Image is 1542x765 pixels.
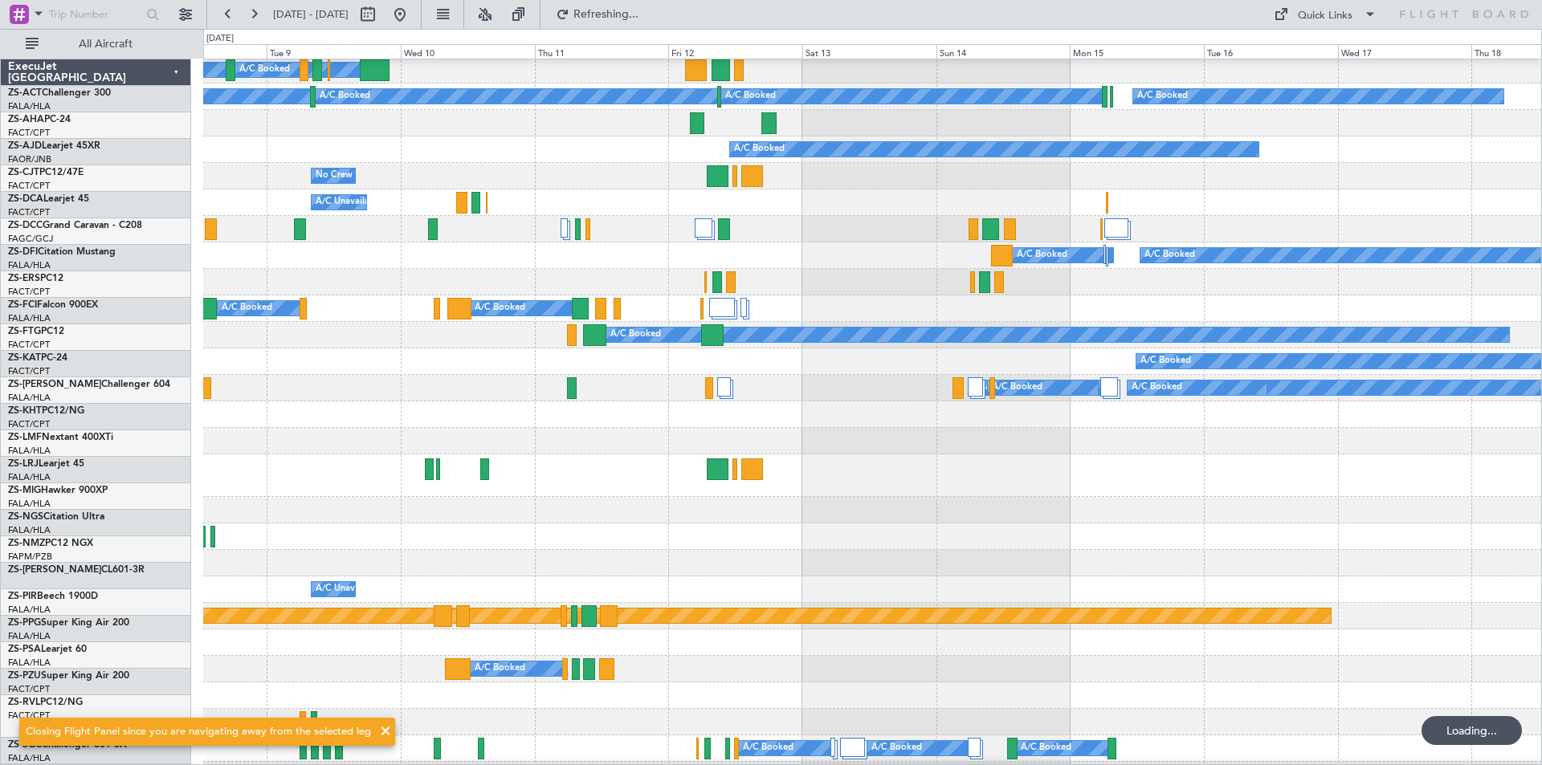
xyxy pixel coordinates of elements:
a: FALA/HLA [8,498,51,510]
div: A/C Booked [734,137,785,161]
span: ZS-AJD [8,141,42,151]
a: FALA/HLA [8,657,51,669]
span: All Aircraft [42,39,169,50]
span: ZS-PIR [8,592,37,601]
a: ZS-FTGPC12 [8,327,64,336]
a: ZS-DCCGrand Caravan - C208 [8,221,142,230]
a: FACT/CPT [8,127,50,139]
div: A/C Booked [475,296,525,320]
button: Quick Links [1266,2,1385,27]
span: ZS-PZU [8,671,41,681]
div: A/C Unavailable [316,577,382,601]
a: FALA/HLA [8,604,51,616]
div: A/C Booked [725,84,776,108]
a: FALA/HLA [8,259,51,271]
div: A/C Booked [1137,84,1188,108]
div: Sun 14 [936,44,1071,59]
div: Wed 17 [1338,44,1472,59]
button: Refreshing... [549,2,645,27]
a: FACT/CPT [8,418,50,430]
div: Tue 9 [267,44,401,59]
a: ZS-PIRBeech 1900D [8,592,98,601]
div: A/C Booked [1144,243,1195,267]
a: ZS-ERSPC12 [8,274,63,283]
a: ZS-KHTPC12/NG [8,406,84,416]
div: Mon 15 [1070,44,1204,59]
a: ZS-ACTChallenger 300 [8,88,111,98]
a: FACT/CPT [8,365,50,377]
span: ZS-LMF [8,433,42,442]
a: FAPM/PZB [8,551,52,563]
div: A/C Booked [743,736,793,760]
div: Tue 16 [1204,44,1338,59]
div: [DATE] [206,32,234,46]
div: A/C Booked [320,84,370,108]
div: A/C Booked [871,736,922,760]
div: A/C Booked [610,323,661,347]
span: ZS-PPG [8,618,41,628]
div: A/C Booked [1140,349,1191,373]
a: FAGC/GCJ [8,233,53,245]
span: ZS-ACT [8,88,42,98]
span: ZS-[PERSON_NAME] [8,565,101,575]
a: ZS-PZUSuper King Air 200 [8,671,129,681]
div: Quick Links [1298,8,1352,24]
a: ZS-[PERSON_NAME]CL601-3R [8,565,145,575]
div: A/C Booked [1021,736,1071,760]
a: ZS-KATPC-24 [8,353,67,363]
span: ZS-FTG [8,327,41,336]
span: Refreshing... [573,9,640,20]
a: ZS-LMFNextant 400XTi [8,433,113,442]
span: ZS-LRJ [8,459,39,469]
div: A/C Booked [1017,243,1067,267]
div: Closing Flight Panel since you are navigating away from the selected leg [26,724,371,740]
span: ZS-PSA [8,645,41,654]
div: Thu 11 [535,44,669,59]
div: A/C Booked [222,296,272,320]
a: ZS-AHAPC-24 [8,115,71,124]
input: Trip Number [49,2,141,26]
div: A/C Booked [475,657,525,681]
a: FACT/CPT [8,683,50,695]
a: ZS-AJDLearjet 45XR [8,141,100,151]
span: ZS-DCC [8,221,43,230]
a: FAOR/JNB [8,153,51,165]
a: ZS-NGSCitation Ultra [8,512,104,522]
span: ZS-FCI [8,300,37,310]
span: [DATE] - [DATE] [273,7,349,22]
div: No Crew [316,164,353,188]
a: ZS-CJTPC12/47E [8,168,84,177]
a: FALA/HLA [8,312,51,324]
a: FALA/HLA [8,100,51,112]
a: FALA/HLA [8,471,51,483]
a: FALA/HLA [8,445,51,457]
a: ZS-PSALearjet 60 [8,645,87,654]
span: ZS-KAT [8,353,41,363]
div: A/C Booked [992,376,1042,400]
a: FALA/HLA [8,630,51,642]
span: ZS-ERS [8,274,40,283]
div: Wed 10 [401,44,535,59]
span: ZS-CJT [8,168,39,177]
a: FACT/CPT [8,180,50,192]
div: Loading... [1422,716,1522,745]
a: FALA/HLA [8,392,51,404]
a: ZS-NMZPC12 NGX [8,539,93,548]
a: FACT/CPT [8,286,50,298]
button: All Aircraft [18,31,174,57]
span: ZS-AHA [8,115,44,124]
span: ZS-NGS [8,512,43,522]
div: A/C Booked [1132,376,1182,400]
a: ZS-PPGSuper King Air 200 [8,618,129,628]
div: A/C Booked [239,58,290,82]
span: ZS-NMZ [8,539,45,548]
div: Fri 12 [668,44,802,59]
a: ZS-DCALearjet 45 [8,194,89,204]
span: ZS-DFI [8,247,38,257]
a: ZS-FCIFalcon 900EX [8,300,98,310]
div: A/C Unavailable [316,190,382,214]
a: ZS-[PERSON_NAME]Challenger 604 [8,380,170,389]
a: ZS-LRJLearjet 45 [8,459,84,469]
a: FACT/CPT [8,206,50,218]
span: ZS-MIG [8,486,41,495]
